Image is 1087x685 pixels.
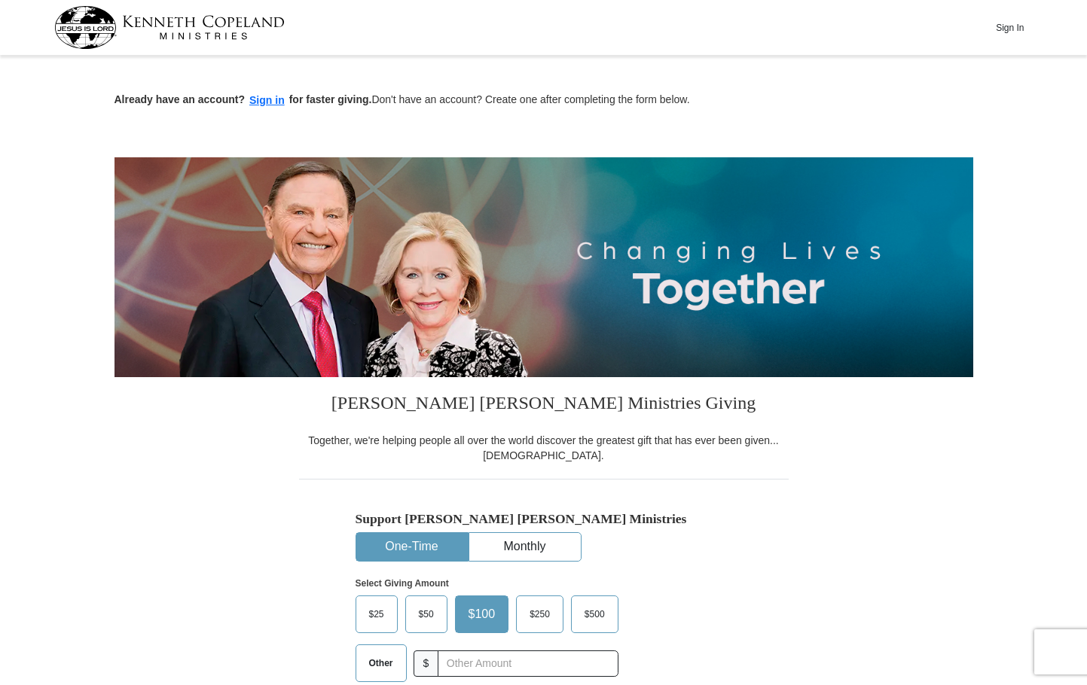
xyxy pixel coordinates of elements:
[356,578,449,589] strong: Select Giving Amount
[115,92,973,109] p: Don't have an account? Create one after completing the form below.
[54,6,285,49] img: kcm-header-logo.svg
[438,650,618,677] input: Other Amount
[522,603,557,626] span: $250
[411,603,441,626] span: $50
[356,511,732,527] h5: Support [PERSON_NAME] [PERSON_NAME] Ministries
[245,92,289,109] button: Sign in
[299,377,789,433] h3: [PERSON_NAME] [PERSON_NAME] Ministries Giving
[577,603,612,626] span: $500
[356,533,468,561] button: One-Time
[362,652,401,674] span: Other
[362,603,392,626] span: $25
[988,16,1033,39] button: Sign In
[115,93,372,105] strong: Already have an account? for faster giving.
[461,603,503,626] span: $100
[469,533,581,561] button: Monthly
[299,433,789,463] div: Together, we're helping people all over the world discover the greatest gift that has ever been g...
[414,650,439,677] span: $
